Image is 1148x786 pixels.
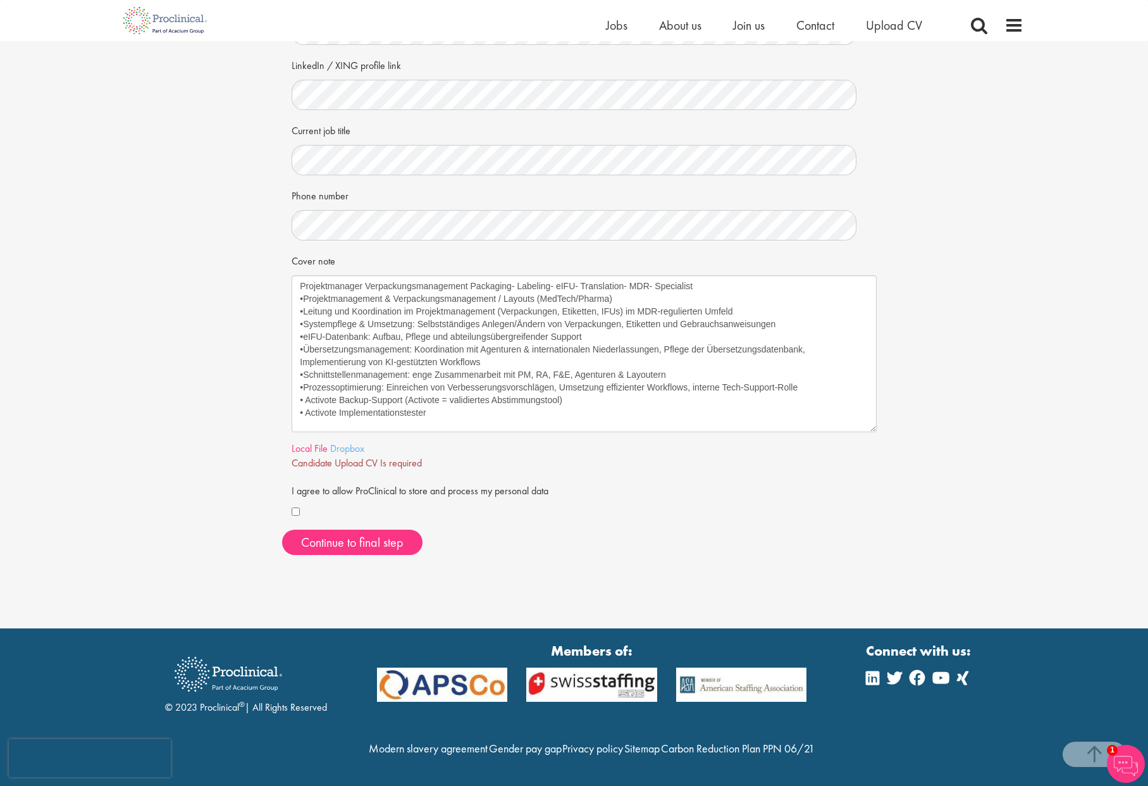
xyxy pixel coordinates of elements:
span: Continue to final step [301,534,404,551]
a: Local File [292,442,328,455]
span: 1 [1107,745,1118,756]
div: © 2023 Proclinical | All Rights Reserved [165,647,327,715]
img: APSCo [667,668,817,702]
a: Jobs [606,17,627,34]
label: I agree to allow ProClinical to store and process my personal data [292,480,548,499]
img: APSCo [367,668,517,702]
sup: ® [239,699,245,709]
img: Proclinical Recruitment [165,648,292,701]
button: Continue to final step [282,530,423,555]
strong: Connect with us: [866,641,973,661]
label: LinkedIn / XING profile link [292,54,401,73]
label: Current job title [292,120,350,139]
label: Cover note [292,250,335,269]
iframe: reCAPTCHA [9,739,171,777]
a: Join us [733,17,765,34]
a: Dropbox [330,442,364,455]
label: Phone number [292,185,349,204]
a: Sitemap [624,741,660,756]
a: About us [659,17,701,34]
span: Candidate Upload CV Is required [292,456,422,470]
a: Carbon Reduction Plan PPN 06/21 [661,741,815,756]
a: Gender pay gap [489,741,562,756]
strong: Members of: [377,641,807,661]
a: Modern slavery agreement [369,741,488,756]
img: APSCo [517,668,667,702]
a: Privacy policy [562,741,623,756]
img: Chatbot [1107,745,1145,783]
a: Contact [796,17,834,34]
a: Upload CV [866,17,922,34]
